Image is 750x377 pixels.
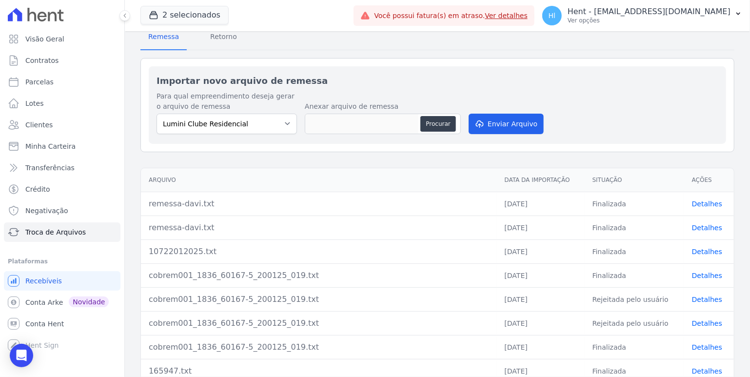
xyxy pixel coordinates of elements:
[25,319,64,329] span: Conta Hent
[25,34,64,44] span: Visão Geral
[157,91,297,112] label: Para qual empreendimento deseja gerar o arquivo de remessa
[585,311,684,335] td: Rejeitada pelo usuário
[4,314,120,334] a: Conta Hent
[692,296,722,303] a: Detalhes
[4,72,120,92] a: Parcelas
[149,365,489,377] div: 165947.txt
[585,216,684,239] td: Finalizada
[4,51,120,70] a: Contratos
[140,25,187,50] a: Remessa
[585,239,684,263] td: Finalizada
[141,168,497,192] th: Arquivo
[534,2,750,29] button: Hl Hent - [EMAIL_ADDRESS][DOMAIN_NAME] Ver opções
[4,158,120,178] a: Transferências
[692,367,722,375] a: Detalhes
[692,248,722,256] a: Detalhes
[4,179,120,199] a: Crédito
[25,206,68,216] span: Negativação
[4,201,120,220] a: Negativação
[202,25,245,50] a: Retorno
[157,74,718,87] h2: Importar novo arquivo de remessa
[497,287,585,311] td: [DATE]
[4,271,120,291] a: Recebíveis
[585,192,684,216] td: Finalizada
[149,341,489,353] div: cobrem001_1836_60167-5_200125_019.txt
[25,77,54,87] span: Parcelas
[25,184,50,194] span: Crédito
[497,311,585,335] td: [DATE]
[149,294,489,305] div: cobrem001_1836_60167-5_200125_019.txt
[149,270,489,281] div: cobrem001_1836_60167-5_200125_019.txt
[25,163,75,173] span: Transferências
[149,246,489,258] div: 10722012025.txt
[25,227,86,237] span: Troca de Arquivos
[692,224,722,232] a: Detalhes
[420,116,455,132] button: Procurar
[149,317,489,329] div: cobrem001_1836_60167-5_200125_019.txt
[25,298,63,307] span: Conta Arke
[4,115,120,135] a: Clientes
[142,27,185,46] span: Remessa
[497,192,585,216] td: [DATE]
[692,272,722,279] a: Detalhes
[549,12,555,19] span: Hl
[568,17,730,24] p: Ver opções
[585,263,684,287] td: Finalizada
[692,319,722,327] a: Detalhes
[204,27,243,46] span: Retorno
[585,168,684,192] th: Situação
[25,141,76,151] span: Minha Carteira
[8,256,117,267] div: Plataformas
[25,276,62,286] span: Recebíveis
[497,335,585,359] td: [DATE]
[497,239,585,263] td: [DATE]
[497,168,585,192] th: Data da Importação
[485,12,528,20] a: Ver detalhes
[374,11,528,21] span: Você possui fatura(s) em atraso.
[4,222,120,242] a: Troca de Arquivos
[692,200,722,208] a: Detalhes
[585,335,684,359] td: Finalizada
[4,94,120,113] a: Lotes
[10,344,33,367] div: Open Intercom Messenger
[568,7,730,17] p: Hent - [EMAIL_ADDRESS][DOMAIN_NAME]
[25,120,53,130] span: Clientes
[585,287,684,311] td: Rejeitada pelo usuário
[149,222,489,234] div: remessa-davi.txt
[4,29,120,49] a: Visão Geral
[497,216,585,239] td: [DATE]
[305,101,461,112] label: Anexar arquivo de remessa
[25,56,59,65] span: Contratos
[4,293,120,312] a: Conta Arke Novidade
[497,263,585,287] td: [DATE]
[469,114,544,134] button: Enviar Arquivo
[692,343,722,351] a: Detalhes
[684,168,734,192] th: Ações
[69,297,109,307] span: Novidade
[140,6,229,24] button: 2 selecionados
[4,137,120,156] a: Minha Carteira
[25,99,44,108] span: Lotes
[149,198,489,210] div: remessa-davi.txt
